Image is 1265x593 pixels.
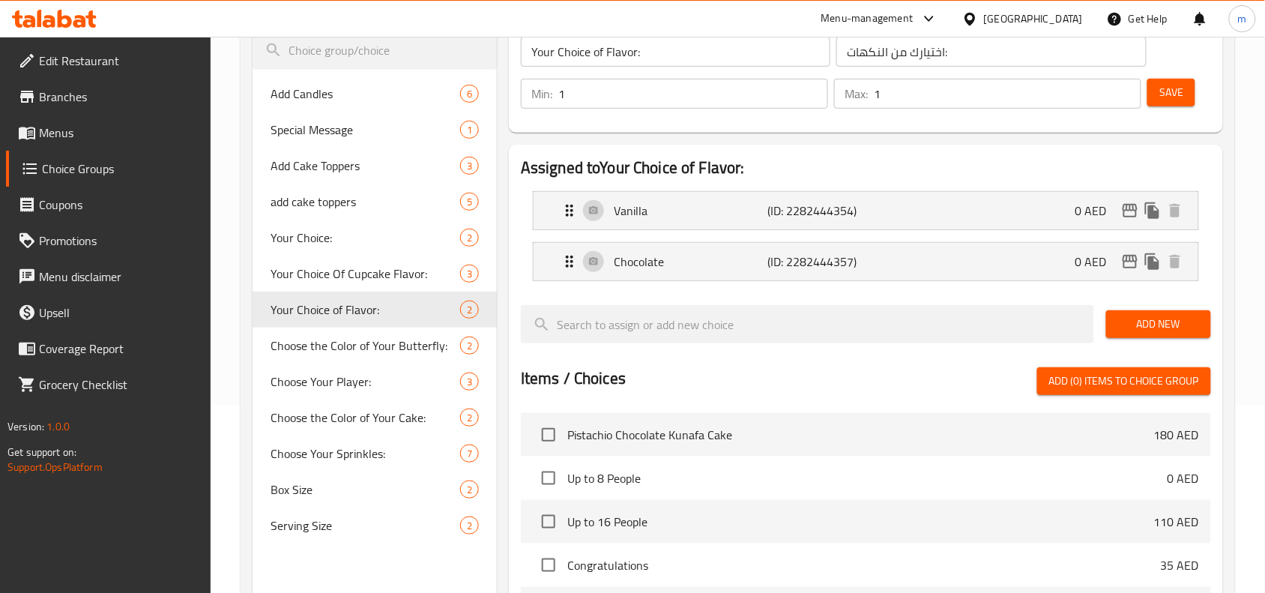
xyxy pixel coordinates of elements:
[271,157,460,175] span: Add Cake Toppers
[1147,79,1195,106] button: Save
[253,220,497,256] div: Your Choice:2
[821,10,914,28] div: Menu-management
[533,463,564,494] span: Select choice
[461,267,478,281] span: 3
[39,88,199,106] span: Branches
[39,124,199,142] span: Menus
[460,517,479,535] div: Choices
[271,121,460,139] span: Special Message
[533,550,564,581] span: Select choice
[7,417,44,436] span: Version:
[1118,315,1199,334] span: Add New
[460,337,479,355] div: Choices
[253,364,497,400] div: Choose Your Player:3
[614,202,767,220] p: Vanilla
[460,157,479,175] div: Choices
[271,445,460,463] span: Choose Your Sprinkles:
[6,223,211,259] a: Promotions
[461,447,478,461] span: 7
[461,123,478,137] span: 1
[1119,250,1141,273] button: edit
[1168,469,1199,487] p: 0 AED
[460,481,479,499] div: Choices
[6,43,211,79] a: Edit Restaurant
[533,506,564,538] span: Select choice
[1106,310,1211,338] button: Add New
[271,265,460,283] span: Your Choice Of Cupcake Flavor:
[461,231,478,245] span: 2
[567,513,1154,531] span: Up to 16 People
[1154,426,1199,444] p: 180 AED
[1161,556,1199,574] p: 35 AED
[6,367,211,403] a: Grocery Checklist
[460,373,479,391] div: Choices
[1049,372,1199,391] span: Add (0) items to choice group
[461,411,478,425] span: 2
[39,340,199,358] span: Coverage Report
[253,292,497,328] div: Your Choice of Flavor:2
[460,85,479,103] div: Choices
[461,375,478,389] span: 3
[1037,367,1211,395] button: Add (0) items to choice group
[271,337,460,355] span: Choose the Color of Your Butterfly:
[984,10,1083,27] div: [GEOGRAPHIC_DATA]
[6,79,211,115] a: Branches
[253,508,497,544] div: Serving Size2
[1075,202,1119,220] p: 0 AED
[461,87,478,101] span: 6
[1164,199,1186,222] button: delete
[42,160,199,178] span: Choice Groups
[253,112,497,148] div: Special Message1
[1119,199,1141,222] button: edit
[6,295,211,331] a: Upsell
[253,76,497,112] div: Add Candles6
[39,268,199,286] span: Menu disclaimer
[1164,250,1186,273] button: delete
[39,196,199,214] span: Coupons
[767,202,870,220] p: (ID: 2282444354)
[271,193,460,211] span: add cake toppers
[1075,253,1119,271] p: 0 AED
[461,519,478,533] span: 2
[461,339,478,353] span: 2
[271,85,460,103] span: Add Candles
[6,259,211,295] a: Menu disclaimer
[1238,10,1247,27] span: m
[271,409,460,427] span: Choose the Color of Your Cake:
[253,436,497,472] div: Choose Your Sprinkles:7
[6,187,211,223] a: Coupons
[521,236,1211,287] li: Expand
[614,253,767,271] p: Chocolate
[521,367,626,390] h2: Items / Choices
[460,121,479,139] div: Choices
[460,229,479,247] div: Choices
[845,85,868,103] p: Max:
[533,419,564,451] span: Select choice
[39,304,199,322] span: Upsell
[6,331,211,367] a: Coverage Report
[460,265,479,283] div: Choices
[46,417,70,436] span: 1.0.0
[39,232,199,250] span: Promotions
[39,376,199,394] span: Grocery Checklist
[534,192,1198,229] div: Expand
[534,243,1198,280] div: Expand
[39,52,199,70] span: Edit Restaurant
[271,481,460,499] span: Box Size
[253,31,497,70] input: search
[7,442,76,462] span: Get support on:
[567,556,1161,574] span: Congratulations
[253,400,497,436] div: Choose the Color of Your Cake:2
[461,303,478,317] span: 2
[1154,513,1199,531] p: 110 AED
[6,115,211,151] a: Menus
[271,517,460,535] span: Serving Size
[253,148,497,184] div: Add Cake Toppers3
[253,472,497,508] div: Box Size2
[6,151,211,187] a: Choice Groups
[521,305,1094,343] input: search
[253,184,497,220] div: add cake toppers5
[271,373,460,391] span: Choose Your Player:
[460,445,479,463] div: Choices
[460,409,479,427] div: Choices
